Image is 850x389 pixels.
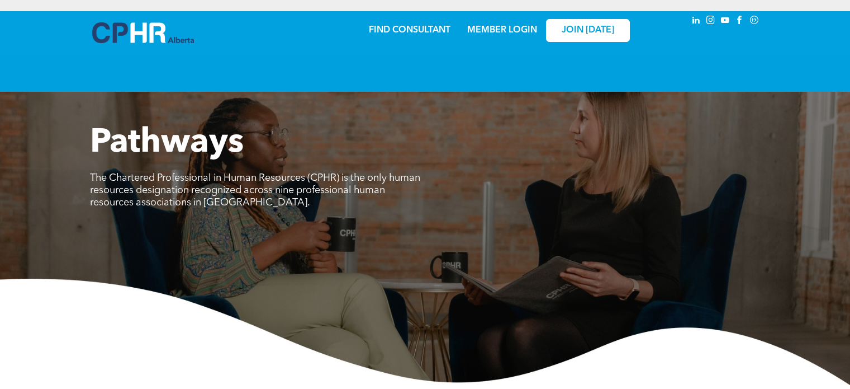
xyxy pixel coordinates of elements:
a: MEMBER LOGIN [467,26,537,35]
span: Pathways [90,126,244,160]
a: instagram [705,14,717,29]
a: youtube [719,14,732,29]
a: linkedin [690,14,702,29]
span: JOIN [DATE] [562,25,614,36]
a: JOIN [DATE] [546,19,630,42]
a: facebook [734,14,746,29]
img: A blue and white logo for cp alberta [92,22,194,43]
a: FIND CONSULTANT [369,26,450,35]
a: Social network [748,14,761,29]
span: The Chartered Professional in Human Resources (CPHR) is the only human resources designation reco... [90,173,420,208]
